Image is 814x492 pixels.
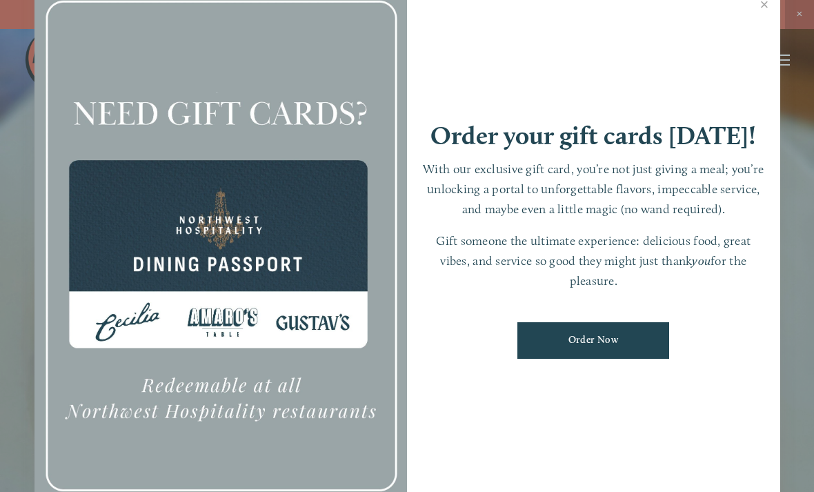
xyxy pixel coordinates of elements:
[517,322,669,359] a: Order Now
[692,253,711,268] em: you
[421,231,766,291] p: Gift someone the ultimate experience: delicious food, great vibes, and service so good they might...
[421,159,766,219] p: With our exclusive gift card, you’re not just giving a meal; you’re unlocking a portal to unforge...
[430,123,756,148] h1: Order your gift cards [DATE]!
